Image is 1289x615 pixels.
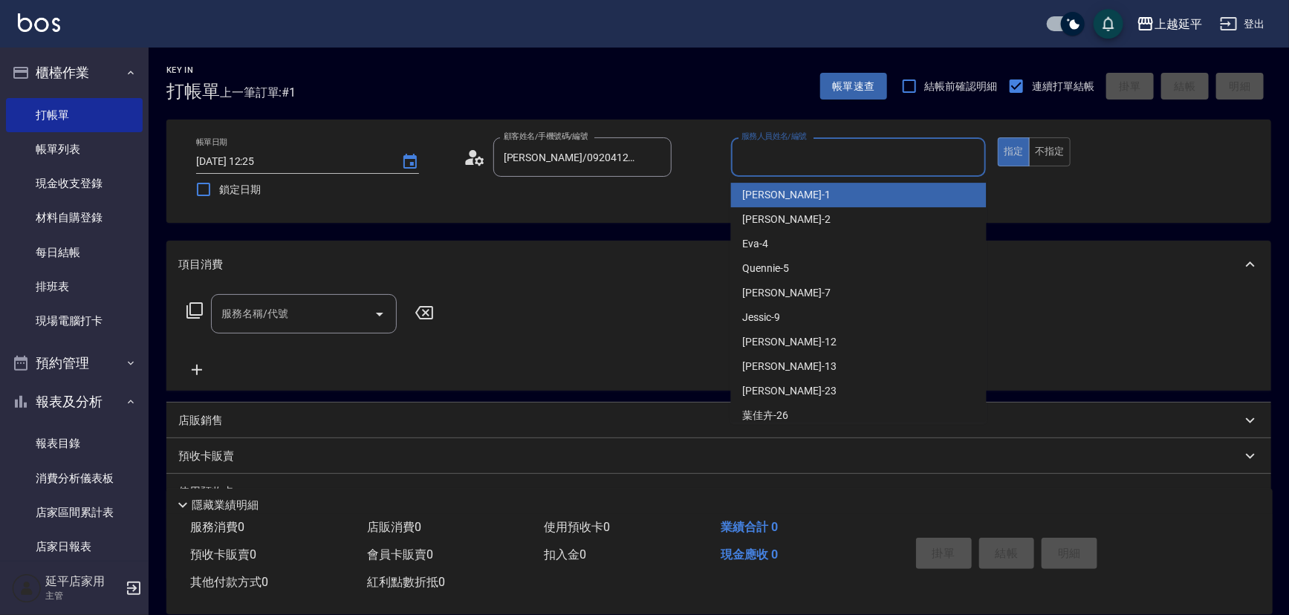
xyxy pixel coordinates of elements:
[367,547,433,562] span: 會員卡販賣 0
[1214,10,1271,38] button: 登出
[1032,79,1094,94] span: 連續打單結帳
[178,413,223,429] p: 店販銷售
[6,304,143,338] a: 現場電腦打卡
[1131,9,1208,39] button: 上越延平
[6,235,143,270] a: 每日結帳
[18,13,60,32] img: Logo
[166,403,1271,438] div: 店販銷售
[6,270,143,304] a: 排班表
[1155,15,1202,33] div: 上越延平
[190,547,256,562] span: 預收卡販賣 0
[741,131,807,142] label: 服務人員姓名/編號
[743,359,837,374] span: [PERSON_NAME] -13
[743,187,831,203] span: [PERSON_NAME] -1
[166,65,220,75] h2: Key In
[743,212,831,227] span: [PERSON_NAME] -2
[6,426,143,461] a: 報表目錄
[166,81,220,102] h3: 打帳單
[45,574,121,589] h5: 延平店家用
[178,449,234,464] p: 預收卡販賣
[998,137,1030,166] button: 指定
[6,383,143,421] button: 報表及分析
[178,484,234,500] p: 使用預收卡
[220,83,296,102] span: 上一筆訂單:#1
[196,149,386,174] input: YYYY/MM/DD hh:mm
[6,530,143,564] a: 店家日報表
[721,547,778,562] span: 現金應收 0
[743,310,781,325] span: Jessic -9
[166,474,1271,510] div: 使用預收卡
[178,257,223,273] p: 項目消費
[190,520,244,534] span: 服務消費 0
[367,520,421,534] span: 店販消費 0
[6,98,143,132] a: 打帳單
[6,344,143,383] button: 預約管理
[743,408,789,423] span: 葉佳卉 -26
[743,285,831,301] span: [PERSON_NAME] -7
[820,73,887,100] button: 帳單速查
[367,575,445,589] span: 紅利點數折抵 0
[743,236,769,252] span: Eva -4
[45,589,121,602] p: 主管
[6,53,143,92] button: 櫃檯作業
[544,520,610,534] span: 使用預收卡 0
[1094,9,1123,39] button: save
[743,261,790,276] span: Quennie -5
[190,575,268,589] span: 其他付款方式 0
[6,495,143,530] a: 店家區間累計表
[6,166,143,201] a: 現金收支登錄
[166,438,1271,474] div: 預收卡販賣
[368,302,392,326] button: Open
[544,547,586,562] span: 扣入金 0
[196,137,227,148] label: 帳單日期
[743,334,837,350] span: [PERSON_NAME] -12
[12,573,42,603] img: Person
[743,383,837,399] span: [PERSON_NAME] -23
[166,241,1271,288] div: 項目消費
[721,520,778,534] span: 業績合計 0
[6,201,143,235] a: 材料自購登錄
[6,132,143,166] a: 帳單列表
[192,498,259,513] p: 隱藏業績明細
[925,79,998,94] span: 結帳前確認明細
[504,131,588,142] label: 顧客姓名/手機號碼/編號
[1029,137,1071,166] button: 不指定
[6,461,143,495] a: 消費分析儀表板
[219,182,261,198] span: 鎖定日期
[392,144,428,180] button: Choose date, selected date is 2025-09-21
